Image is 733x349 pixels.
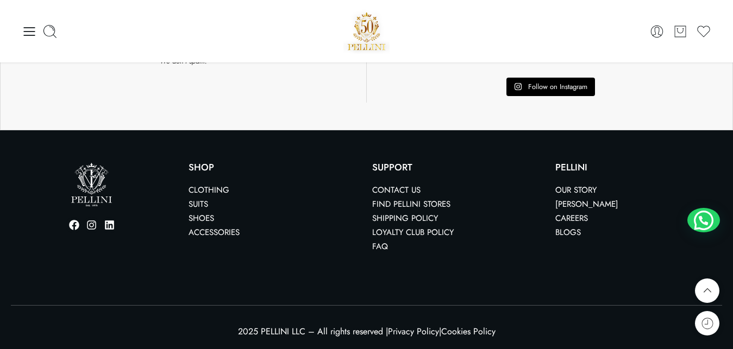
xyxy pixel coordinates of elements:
a: [PERSON_NAME] [555,198,618,210]
p: Shop [189,163,361,172]
svg: Instagram [514,83,522,91]
a: Shoes [189,212,214,224]
a: Accessories [189,226,240,238]
a: Suits [189,198,208,210]
span: Follow on Instagram [528,81,587,92]
p: 2025 PELLINI LLC – All rights reserved | | [11,325,722,339]
a: FAQ [372,240,388,252]
a: Careers [555,212,588,224]
a: Cookies Policy [441,325,496,338]
a: Cart [673,24,688,39]
a: Contact us [372,184,421,196]
a: Login / Register [649,24,665,39]
a: Blogs [555,226,581,238]
a: Loyalty Club Policy [372,226,454,238]
a: Our Story [555,184,597,196]
a: Instagram Follow on Instagram [506,78,595,96]
a: Privacy Policy [388,325,439,338]
a: Clothing [189,184,229,196]
a: Wishlist [696,24,711,39]
p: SUPPORT [372,163,544,172]
img: Pellini [343,8,390,54]
a: Pellini - [343,8,390,54]
p: PELLINI [555,163,728,172]
a: Shipping Policy [372,212,438,224]
a: Find Pellini Stores [372,198,450,210]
